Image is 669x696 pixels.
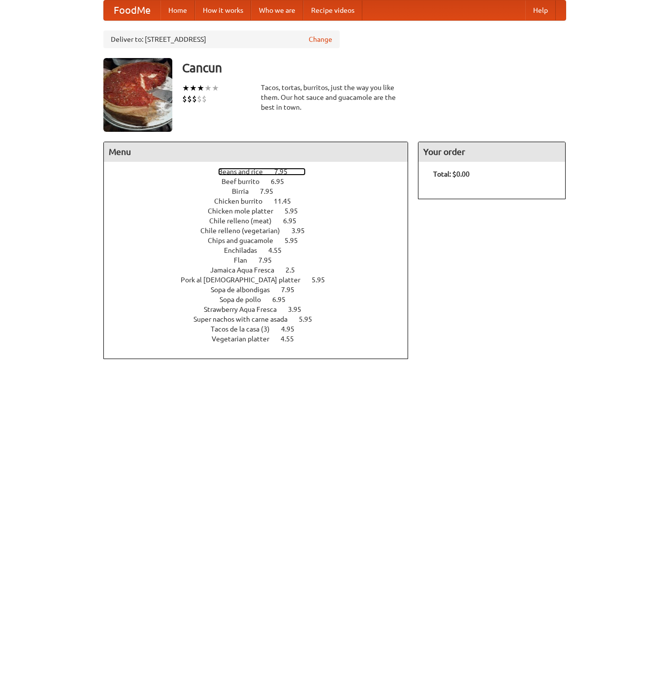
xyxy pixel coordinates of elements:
span: Chile relleno (meat) [209,217,282,225]
a: Home [160,0,195,20]
h4: Menu [104,142,408,162]
a: Who we are [251,0,303,20]
li: $ [197,93,202,104]
a: How it works [195,0,251,20]
span: 5.95 [285,237,308,244]
li: ★ [197,83,204,93]
span: Pork al [DEMOGRAPHIC_DATA] platter [181,276,310,284]
li: ★ [212,83,219,93]
a: Beef burrito 6.95 [222,178,302,185]
li: ★ [182,83,190,93]
b: Total: $0.00 [433,170,470,178]
span: 4.55 [281,335,304,343]
h4: Your order [418,142,565,162]
span: Chips and guacamole [208,237,283,244]
a: Help [525,0,556,20]
span: Chile relleno (vegetarian) [200,227,290,235]
a: Super nachos with carne asada 5.95 [193,315,330,323]
span: 7.95 [281,286,304,294]
img: angular.jpg [103,58,172,132]
span: Beef burrito [222,178,269,185]
a: Chile relleno (vegetarian) 3.95 [200,227,323,235]
span: Chicken mole platter [208,207,283,215]
a: Jamaica Aqua Fresca 2.5 [210,266,313,274]
span: 6.95 [272,296,295,303]
span: Chicken burrito [214,197,272,205]
a: Change [309,34,332,44]
li: $ [182,93,187,104]
span: 5.95 [312,276,335,284]
span: 6.95 [283,217,306,225]
span: Birria [232,187,258,195]
span: Sopa de pollo [220,296,271,303]
span: 11.45 [274,197,301,205]
a: Beans and rice 7.95 [218,168,306,176]
div: Deliver to: [STREET_ADDRESS] [103,30,340,48]
div: Tacos, tortas, burritos, just the way you like them. Our hot sauce and guacamole are the best in ... [261,83,409,112]
a: Birria 7.95 [232,187,291,195]
span: 2.5 [286,266,305,274]
span: 3.95 [288,305,311,313]
span: Sopa de albondigas [211,286,280,294]
span: 7.95 [260,187,283,195]
li: $ [187,93,192,104]
a: Tacos de la casa (3) 4.95 [211,325,313,333]
a: Chicken mole platter 5.95 [208,207,316,215]
span: Tacos de la casa (3) [211,325,280,333]
span: 4.95 [281,325,304,333]
span: 5.95 [285,207,308,215]
a: Pork al [DEMOGRAPHIC_DATA] platter 5.95 [181,276,343,284]
a: Enchiladas 4.55 [224,246,300,254]
span: 7.95 [274,168,297,176]
span: Enchiladas [224,246,267,254]
span: Jamaica Aqua Fresca [210,266,284,274]
span: Beans and rice [218,168,273,176]
a: Sopa de pollo 6.95 [220,296,304,303]
span: Super nachos with carne asada [193,315,297,323]
a: Strawberry Aqua Fresca 3.95 [204,305,319,313]
a: Sopa de albondigas 7.95 [211,286,313,294]
a: Chips and guacamole 5.95 [208,237,316,244]
li: $ [202,93,207,104]
span: Vegetarian platter [212,335,279,343]
span: 3.95 [291,227,315,235]
span: Flan [234,256,257,264]
h3: Cancun [182,58,566,78]
span: 4.55 [268,246,291,254]
a: Recipe videos [303,0,362,20]
a: Flan 7.95 [234,256,290,264]
a: Vegetarian platter 4.55 [212,335,312,343]
span: Strawberry Aqua Fresca [204,305,287,313]
span: 5.95 [299,315,322,323]
a: Chicken burrito 11.45 [214,197,309,205]
li: $ [192,93,197,104]
li: ★ [190,83,197,93]
a: Chile relleno (meat) 6.95 [209,217,315,225]
span: 6.95 [271,178,294,185]
li: ★ [204,83,212,93]
a: FoodMe [104,0,160,20]
span: 7.95 [258,256,282,264]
